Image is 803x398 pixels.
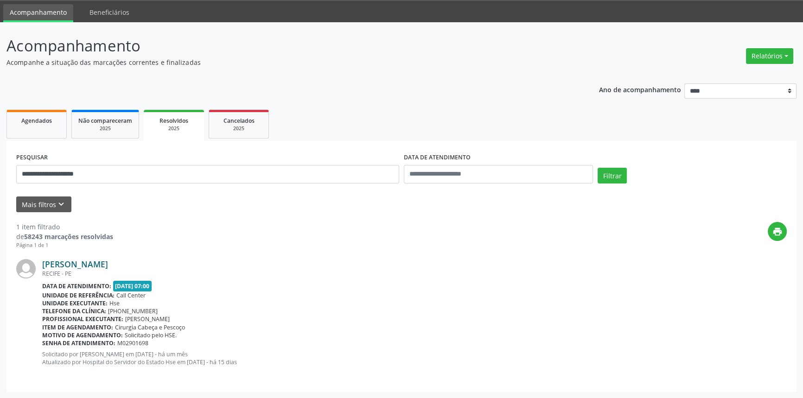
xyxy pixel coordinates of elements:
b: Data de atendimento: [42,282,111,290]
b: Unidade de referência: [42,291,115,299]
button: Mais filtroskeyboard_arrow_down [16,196,71,213]
div: RECIFE - PE [42,270,787,278]
a: [PERSON_NAME] [42,259,108,269]
span: Hse [109,299,120,307]
div: 2025 [78,125,132,132]
div: 2025 [150,125,198,132]
a: Beneficiários [83,4,136,20]
img: img [16,259,36,278]
span: Cirurgia Cabeça e Pescoço [115,323,185,331]
b: Senha de atendimento: [42,339,115,347]
span: M02901698 [117,339,148,347]
i: print [772,227,783,237]
b: Profissional executante: [42,315,123,323]
button: Relatórios [746,48,793,64]
span: Call Center [116,291,146,299]
b: Unidade executante: [42,299,108,307]
p: Ano de acompanhamento [599,83,681,95]
div: Página 1 de 1 [16,241,113,249]
b: Telefone da clínica: [42,307,106,315]
span: Resolvidos [159,117,188,125]
span: [DATE] 07:00 [113,281,152,291]
span: [PHONE_NUMBER] [108,307,158,315]
label: PESQUISAR [16,151,48,165]
i: keyboard_arrow_down [56,199,66,209]
div: 1 item filtrado [16,222,113,232]
div: de [16,232,113,241]
span: Cancelados [223,117,255,125]
b: Motivo de agendamento: [42,331,123,339]
span: [PERSON_NAME] [125,315,170,323]
p: Acompanhe a situação das marcações correntes e finalizadas [6,57,560,67]
p: Acompanhamento [6,34,560,57]
span: Agendados [21,117,52,125]
button: Filtrar [598,168,627,183]
div: 2025 [216,125,262,132]
b: Item de agendamento: [42,323,113,331]
button: print [768,222,787,241]
a: Acompanhamento [3,4,73,22]
span: Não compareceram [78,117,132,125]
p: Solicitado por [PERSON_NAME] em [DATE] - há um mês Atualizado por Hospital do Servidor do Estado ... [42,350,787,366]
strong: 58243 marcações resolvidas [24,232,113,241]
span: Solicitado pelo HSE. [125,331,177,339]
label: DATA DE ATENDIMENTO [404,151,471,165]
